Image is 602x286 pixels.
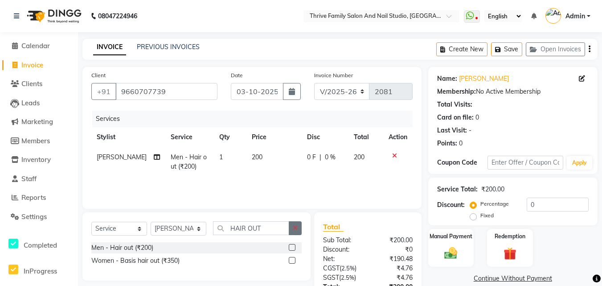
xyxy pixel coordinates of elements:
img: _gift.svg [500,246,520,262]
span: 2.5% [341,265,355,272]
div: 0 [475,113,479,122]
div: ₹200.00 [481,185,504,194]
button: Save [491,42,522,56]
span: Clients [21,79,42,88]
div: Total Visits: [437,100,472,109]
div: ₹4.76 [368,264,419,273]
div: Sub Total: [316,236,368,245]
span: | [319,153,321,162]
span: 200 [252,153,262,161]
span: Men - Hair out (₹200) [171,153,207,170]
div: ₹4.76 [368,273,419,282]
div: ₹190.48 [368,254,419,264]
a: Reports [2,193,76,203]
div: Card on file: [437,113,474,122]
label: Date [231,71,243,79]
input: Enter Offer / Coupon Code [487,156,563,170]
img: logo [23,4,84,29]
input: Search or Scan [213,221,289,235]
div: ₹200.00 [368,236,419,245]
div: Net: [316,254,368,264]
div: ₹0 [368,245,419,254]
label: Redemption [495,232,525,240]
span: Inventory [21,155,51,164]
div: 0 [459,139,463,148]
span: Total [323,222,344,232]
button: Open Invoices [526,42,585,56]
div: ( ) [316,273,368,282]
div: Name: [437,74,457,83]
span: Staff [21,174,37,183]
a: Settings [2,212,76,222]
th: Service [165,127,214,147]
button: Apply [567,156,592,170]
th: Price [246,127,302,147]
label: Percentage [480,200,509,208]
div: Last Visit: [437,126,467,135]
button: Create New [436,42,487,56]
span: 200 [354,153,364,161]
span: Marketing [21,117,53,126]
img: Admin [545,8,561,24]
th: Stylist [91,127,165,147]
span: Invoice [21,61,43,69]
b: 08047224946 [98,4,137,29]
a: INVOICE [93,39,126,55]
div: Service Total: [437,185,478,194]
div: Points: [437,139,457,148]
span: Members [21,137,50,145]
div: Services [92,111,419,127]
a: PREVIOUS INVOICES [137,43,200,51]
div: Discount: [316,245,368,254]
a: Clients [2,79,76,89]
div: Discount: [437,200,465,210]
div: Coupon Code [437,158,487,167]
label: Invoice Number [314,71,353,79]
span: 0 % [325,153,336,162]
span: Calendar [21,41,50,50]
div: - [469,126,471,135]
th: Action [383,127,413,147]
div: ( ) [316,264,368,273]
label: Manual Payment [430,232,472,240]
span: CGST [323,264,340,272]
a: Calendar [2,41,76,51]
span: InProgress [24,267,57,275]
label: Fixed [480,211,494,220]
input: Search by Name/Mobile/Email/Code [115,83,217,100]
a: Continue Without Payment [430,274,596,283]
th: Disc [302,127,348,147]
a: Staff [2,174,76,184]
span: Admin [565,12,585,21]
a: Marketing [2,117,76,127]
a: Inventory [2,155,76,165]
div: Men - Hair out (₹200) [91,243,153,253]
button: +91 [91,83,116,100]
span: SGST [323,274,339,282]
span: Settings [21,212,47,221]
label: Client [91,71,106,79]
span: Completed [24,241,57,249]
a: Leads [2,98,76,108]
div: Membership: [437,87,476,96]
span: [PERSON_NAME] [97,153,147,161]
a: [PERSON_NAME] [459,74,509,83]
a: Invoice [2,60,76,70]
span: 1 [219,153,223,161]
span: Reports [21,193,46,202]
div: Women - Basis hair out (₹350) [91,256,180,265]
th: Total [348,127,383,147]
img: _cash.svg [440,246,461,261]
span: 2.5% [341,274,354,281]
th: Qty [214,127,246,147]
span: 0 F [307,153,316,162]
a: Members [2,136,76,146]
div: No Active Membership [437,87,589,96]
span: Leads [21,99,40,107]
